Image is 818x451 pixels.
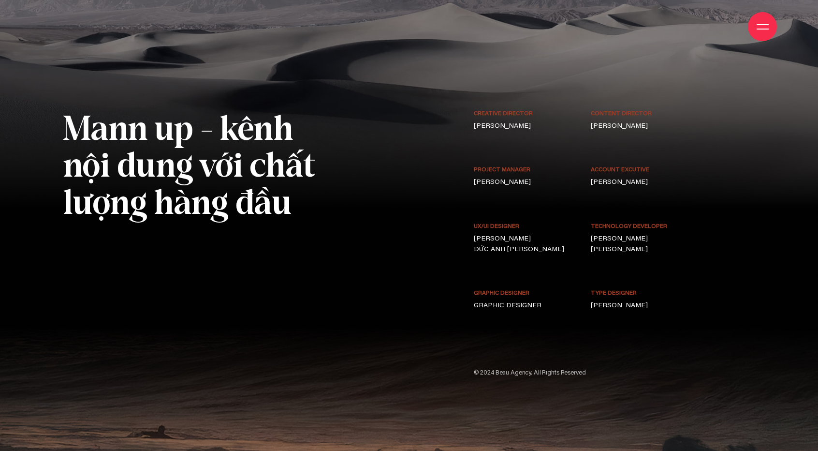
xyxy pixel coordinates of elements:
h2: Mann up - kênh nội dung với chất lượng hàng đầu [63,109,316,221]
p: GRAPHIC DESIGNER [474,301,579,311]
p: [PERSON_NAME] ĐỨC ANH [PERSON_NAME] [474,234,579,255]
p: [PERSON_NAME] [591,301,696,311]
p: [PERSON_NAME] [474,121,579,132]
small: PROJECT MANAGER [474,165,579,175]
p: © 2024 Beau Agency. All Rights Reserved [474,368,697,378]
small: Creative Director [474,109,579,119]
small: Account excutive [591,165,696,175]
small: UX/UI DESIGNER [474,222,579,231]
small: content Director [591,109,696,119]
p: [PERSON_NAME] [591,121,696,132]
small: GRAPHIC DESIGNER [474,289,579,298]
small: technology developer [591,222,696,231]
p: [PERSON_NAME] [474,177,579,188]
p: [PERSON_NAME] [591,177,696,188]
p: [PERSON_NAME] [PERSON_NAME] [591,234,696,255]
small: TYPE DESIGNER [591,289,696,298]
